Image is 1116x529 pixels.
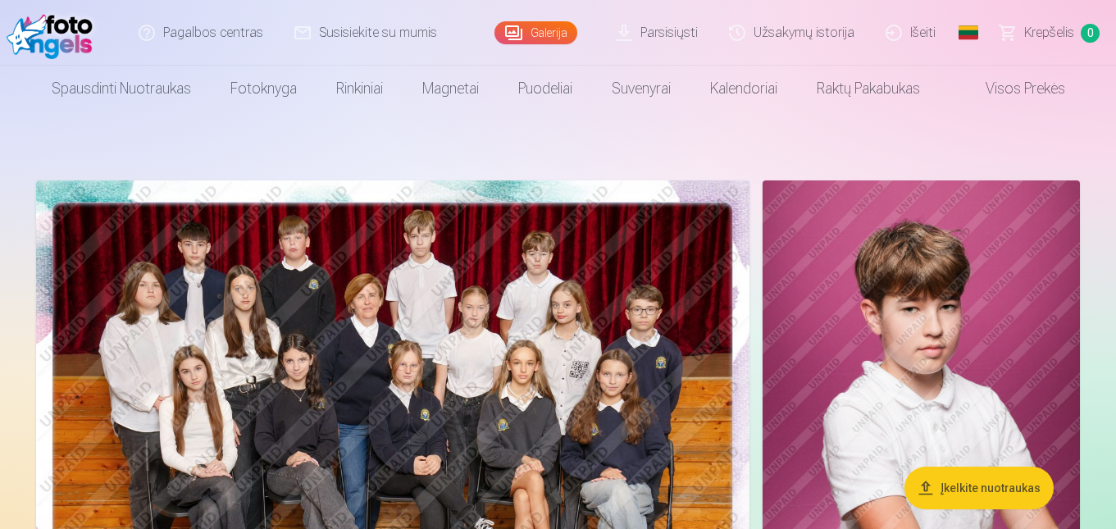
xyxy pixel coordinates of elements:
[904,467,1054,509] button: Įkelkite nuotraukas
[211,66,317,112] a: Fotoknyga
[1024,23,1074,43] span: Krepšelis
[494,21,577,44] a: Galerija
[499,66,592,112] a: Puodeliai
[592,66,690,112] a: Suvenyrai
[690,66,797,112] a: Kalendoriai
[317,66,403,112] a: Rinkiniai
[1081,24,1100,43] span: 0
[7,7,101,59] img: /fa2
[940,66,1085,112] a: Visos prekės
[797,66,940,112] a: Raktų pakabukas
[403,66,499,112] a: Magnetai
[32,66,211,112] a: Spausdinti nuotraukas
